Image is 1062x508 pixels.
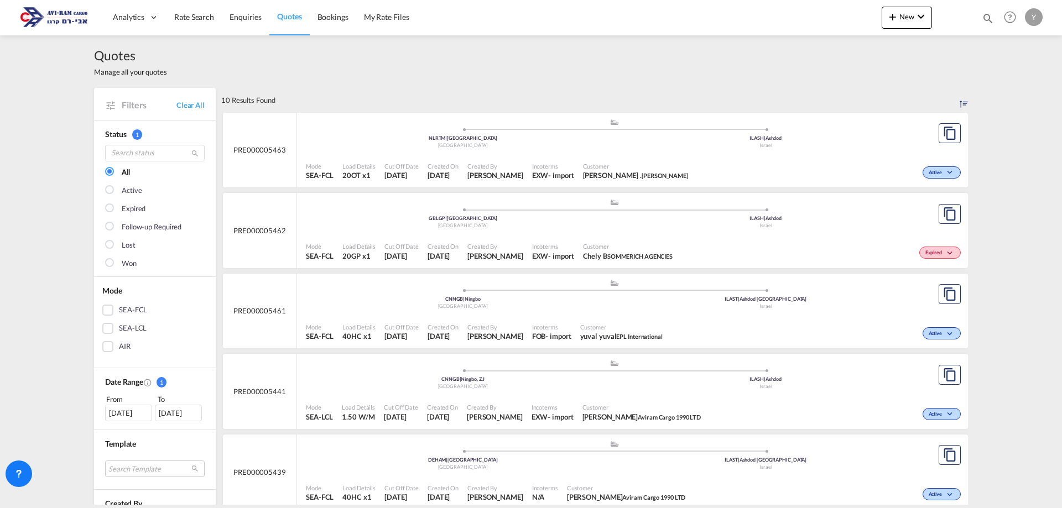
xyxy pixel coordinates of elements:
span: GBLGP [GEOGRAPHIC_DATA] [429,215,497,221]
div: N/A [532,492,545,502]
div: SEA-FCL [119,305,147,316]
span: SHARON . Zicki [583,170,688,180]
div: - import [545,331,571,341]
span: Customer [580,323,663,331]
div: - import [548,412,573,422]
span: Analytics [113,12,144,23]
span: | [738,457,740,463]
span: Incoterms [532,403,574,411]
span: 12 Aug 2025 [428,251,459,261]
md-icon: icon-chevron-down [945,331,958,337]
span: ILAST Ashdod [GEOGRAPHIC_DATA] [725,296,806,302]
div: [DATE] [155,405,202,421]
span: Aviram Cargo 1990 LTD [622,494,685,501]
span: Quotes [277,12,301,21]
span: Cut Off Date [384,242,419,250]
span: 13 Aug 2025 [428,170,459,180]
span: Mode [306,162,334,170]
span: | [738,296,740,302]
span: Created On [428,162,459,170]
span: Customer [583,242,673,250]
span: Load Details [342,323,376,331]
md-icon: assets/icons/custom/copyQuote.svg [943,448,956,462]
div: Y [1025,8,1043,26]
div: EXW [532,412,548,422]
span: Bookings [317,12,348,22]
div: EXW [532,251,549,261]
span: Customer [583,162,688,170]
span: [PERSON_NAME] [642,172,688,179]
span: ILASH Ashdod [749,135,782,141]
img: 166978e0a5f911edb4280f3c7a976193.png [17,5,91,30]
span: Created On [428,242,459,250]
span: Created By [467,162,523,170]
span: 13 Aug 2025 [384,170,419,180]
span: 40HC x 1 [342,492,376,502]
span: 10 Aug 2025 [384,492,419,502]
span: 20GP x 1 [342,251,376,261]
span: Israel [759,303,772,309]
span: Template [105,439,136,448]
div: icon-magnify [982,12,994,29]
span: 20OT x 1 [342,170,376,180]
div: - import [548,251,574,261]
md-icon: assets/icons/custom/copyQuote.svg [943,207,956,221]
span: PRE000005441 [233,386,286,396]
span: Active [929,491,945,499]
span: Yulia Vainblat [467,331,523,341]
span: Filters [122,99,176,111]
span: Cut Off Date [384,484,419,492]
md-icon: icon-plus 400-fg [886,10,899,23]
span: PRE000005462 [233,226,286,235]
span: Load Details [342,162,376,170]
span: Created On [428,323,459,331]
span: Created By [467,403,523,411]
div: Change Status Here [923,408,961,420]
span: New [886,12,928,21]
div: Help [1001,8,1025,28]
span: Mode [306,484,334,492]
span: Incoterms [532,162,574,170]
span: CNNGB Ningbo, ZJ [441,376,484,382]
md-icon: assets/icons/custom/ship-fill.svg [608,441,621,447]
md-icon: assets/icons/custom/ship-fill.svg [608,280,621,286]
span: | [764,215,766,221]
span: Active [929,411,945,418]
md-icon: assets/icons/custom/copyQuote.svg [943,368,956,381]
span: Created By [467,323,523,331]
div: EXW import [532,170,574,180]
md-icon: assets/icons/custom/copyQuote.svg [943,127,956,140]
div: Change Status Here [923,327,961,339]
div: All [122,167,130,178]
div: Change Status Here [919,247,961,259]
span: Mode [306,242,334,250]
span: Enquiries [230,12,262,22]
span: My Rate Files [364,12,409,22]
md-icon: icon-chevron-down [945,250,958,256]
span: SEA-FCL [306,331,334,341]
div: EXW [532,170,549,180]
span: Quotes [94,46,167,64]
span: 1 [157,377,166,387]
span: Created By [105,499,142,508]
button: Copy Quote [939,123,961,143]
md-icon: icon-chevron-down [945,170,958,176]
span: Customer [567,484,686,492]
span: Help [1001,8,1019,27]
button: Copy Quote [939,284,961,304]
span: Manage all your quotes [94,67,167,77]
span: PRE000005461 [233,306,286,316]
md-icon: assets/icons/custom/ship-fill.svg [608,360,621,366]
div: To [157,394,205,405]
span: | [463,296,465,302]
span: Yulia Vainblat [467,170,523,180]
md-icon: icon-chevron-down [914,10,928,23]
span: From To [DATE][DATE] [105,394,205,421]
span: Active [929,330,945,338]
button: Copy Quote [939,204,961,224]
span: SEA-FCL [306,251,334,261]
span: SEA-FCL [306,492,334,502]
span: 11 Aug 2025 [384,412,418,422]
span: Incoterms [532,242,574,250]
